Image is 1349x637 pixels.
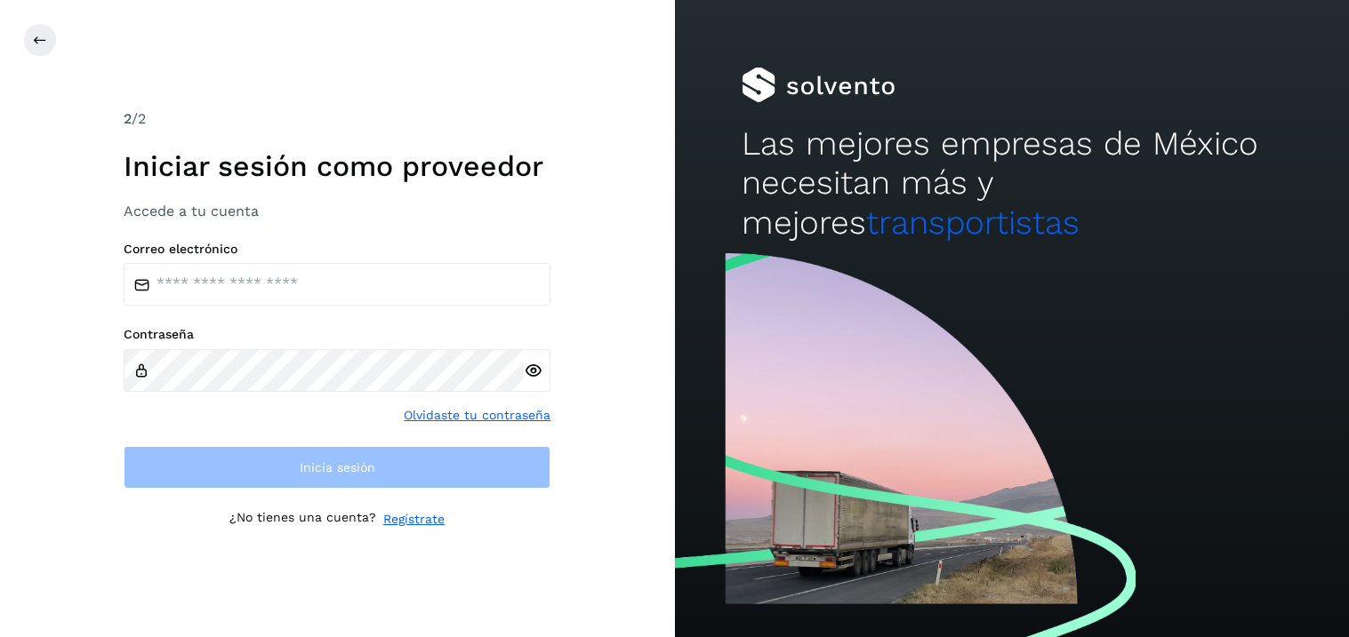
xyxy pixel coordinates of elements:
[124,203,550,219] h3: Accede a tu cuenta
[300,461,375,474] span: Inicia sesión
[404,406,550,425] a: Olvidaste tu contraseña
[124,149,550,183] h1: Iniciar sesión como proveedor
[124,446,550,489] button: Inicia sesión
[124,327,550,342] label: Contraseña
[866,203,1080,242] span: transportistas
[124,242,550,257] label: Correo electrónico
[229,510,376,529] p: ¿No tienes una cuenta?
[383,510,445,529] a: Regístrate
[742,124,1281,243] h2: Las mejores empresas de México necesitan más y mejores
[124,108,550,130] div: /2
[124,110,132,127] span: 2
